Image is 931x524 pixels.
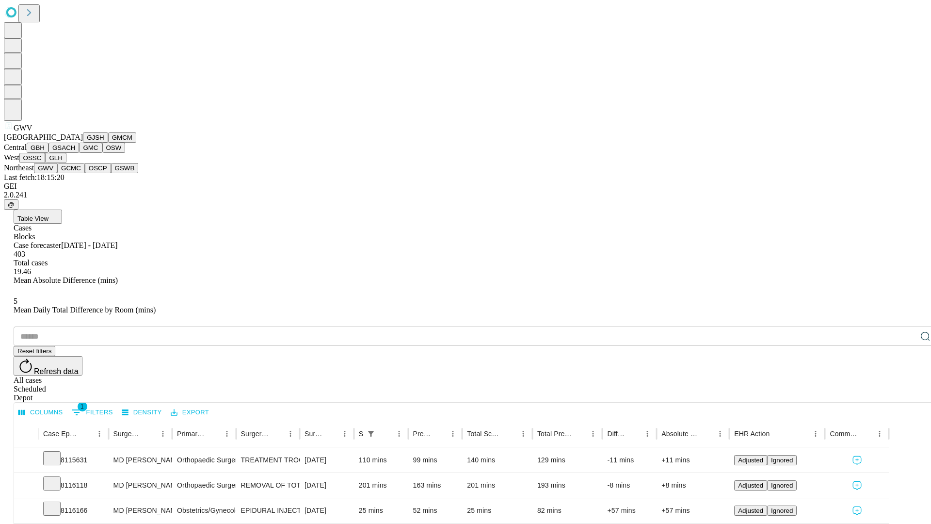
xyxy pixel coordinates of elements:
span: Mean Absolute Difference (mins) [14,276,118,284]
div: 201 mins [467,473,528,498]
button: Menu [586,427,600,441]
button: Menu [392,427,406,441]
button: Menu [156,427,170,441]
button: GMC [79,143,102,153]
span: GWV [14,124,32,132]
span: Ignored [771,507,793,514]
button: GSWB [111,163,139,173]
div: MD [PERSON_NAME] [PERSON_NAME] Md [113,498,167,523]
span: Ignored [771,457,793,464]
div: 99 mins [413,448,458,473]
div: GEI [4,182,927,191]
div: Difference [607,430,626,438]
div: Primary Service [177,430,205,438]
button: OSCP [85,163,111,173]
div: Surgery Name [241,430,269,438]
div: 1 active filter [364,427,378,441]
span: Table View [17,215,48,222]
div: 52 mins [413,498,458,523]
button: Adjusted [734,455,767,465]
span: @ [8,201,15,208]
button: Show filters [364,427,378,441]
div: -11 mins [607,448,652,473]
div: Case Epic Id [43,430,78,438]
button: Menu [446,427,460,441]
button: Menu [516,427,530,441]
button: Menu [220,427,234,441]
div: Surgeon Name [113,430,142,438]
button: Export [168,405,211,420]
button: Sort [859,427,873,441]
div: +8 mins [661,473,724,498]
button: Sort [143,427,156,441]
button: Adjusted [734,506,767,516]
div: MD [PERSON_NAME] [113,448,167,473]
button: Sort [770,427,784,441]
button: Ignored [767,455,797,465]
span: 403 [14,250,25,258]
div: +57 mins [607,498,652,523]
button: Sort [627,427,641,441]
button: Menu [284,427,297,441]
div: 25 mins [359,498,403,523]
button: Sort [700,427,713,441]
div: Total Scheduled Duration [467,430,502,438]
div: 163 mins [413,473,458,498]
span: Ignored [771,482,793,489]
div: Absolute Difference [661,430,699,438]
div: 201 mins [359,473,403,498]
button: GBH [27,143,48,153]
span: [DATE] - [DATE] [61,241,117,249]
div: EPIDURAL INJECTION BLOOD OR CLOT PATCH [241,498,295,523]
span: 19.46 [14,267,31,276]
button: Density [119,405,164,420]
span: 1 [78,402,87,411]
div: [DATE] [305,473,349,498]
button: GWV [34,163,57,173]
span: Northeast [4,164,34,172]
button: Sort [270,427,284,441]
button: Ignored [767,506,797,516]
button: Menu [338,427,352,441]
button: Refresh data [14,356,82,376]
div: 140 mins [467,448,528,473]
span: Case forecaster [14,241,61,249]
button: Menu [93,427,106,441]
span: Refresh data [34,367,79,376]
button: Sort [503,427,516,441]
button: Expand [19,503,33,520]
button: Sort [379,427,392,441]
button: Sort [324,427,338,441]
button: @ [4,199,18,210]
div: Total Predicted Duration [537,430,572,438]
span: Adjusted [738,482,763,489]
div: REMOVAL OF TOTAL KNEE PROSTHESIS [241,473,295,498]
div: TREATMENT TROCHANTERIC [MEDICAL_DATA] FRACTURE INTERMEDULLARY ROD [241,448,295,473]
button: Select columns [16,405,65,420]
button: Table View [14,210,62,224]
span: Adjusted [738,507,763,514]
div: 82 mins [537,498,598,523]
div: 110 mins [359,448,403,473]
button: Show filters [69,405,115,420]
div: [DATE] [305,448,349,473]
div: 8116118 [43,473,104,498]
button: GCMC [57,163,85,173]
div: +57 mins [661,498,724,523]
div: Surgery Date [305,430,323,438]
div: +11 mins [661,448,724,473]
div: 8116166 [43,498,104,523]
div: Predicted In Room Duration [413,430,432,438]
button: Menu [713,427,727,441]
div: Obstetrics/Gynecology [177,498,231,523]
button: Sort [433,427,446,441]
div: Orthopaedic Surgery [177,448,231,473]
span: West [4,153,19,162]
span: Mean Daily Total Difference by Room (mins) [14,306,156,314]
button: Adjusted [734,480,767,491]
span: Total cases [14,259,48,267]
div: 2.0.241 [4,191,927,199]
button: Expand [19,452,33,469]
span: Reset filters [17,347,51,355]
button: GLH [45,153,66,163]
